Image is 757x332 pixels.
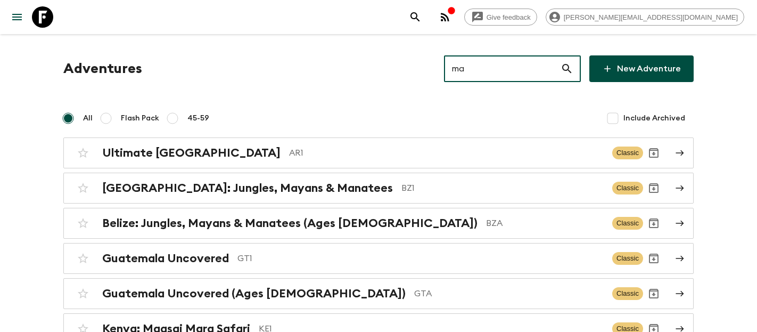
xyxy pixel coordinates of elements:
[546,9,744,26] div: [PERSON_NAME][EMAIL_ADDRESS][DOMAIN_NAME]
[63,173,694,204] a: [GEOGRAPHIC_DATA]: Jungles, Mayans & ManateesBZ1ClassicArchive
[612,182,643,195] span: Classic
[102,252,229,265] h2: Guatemala Uncovered
[63,58,142,79] h1: Adventures
[289,147,604,159] p: AR1
[558,13,744,21] span: [PERSON_NAME][EMAIL_ADDRESS][DOMAIN_NAME]
[121,113,159,124] span: Flash Pack
[83,113,93,124] span: All
[63,278,694,309] a: Guatemala Uncovered (Ages [DEMOGRAPHIC_DATA])GTAClassicArchive
[187,113,209,124] span: 45-59
[643,213,664,234] button: Archive
[444,54,561,84] input: e.g. AR1, Argentina
[63,137,694,168] a: Ultimate [GEOGRAPHIC_DATA]AR1ClassicArchive
[643,283,664,304] button: Archive
[643,142,664,164] button: Archive
[63,243,694,274] a: Guatemala UncoveredGT1ClassicArchive
[612,287,643,300] span: Classic
[481,13,537,21] span: Give feedback
[401,182,604,195] p: BZ1
[63,208,694,239] a: Belize: Jungles, Mayans & Manatees (Ages [DEMOGRAPHIC_DATA])BZAClassicArchive
[643,177,664,199] button: Archive
[405,6,426,28] button: search adventures
[643,248,664,269] button: Archive
[612,252,643,265] span: Classic
[589,55,694,82] a: New Adventure
[237,252,604,265] p: GT1
[6,6,28,28] button: menu
[414,287,604,300] p: GTA
[612,147,643,159] span: Classic
[102,216,478,230] h2: Belize: Jungles, Mayans & Manatees (Ages [DEMOGRAPHIC_DATA])
[612,217,643,230] span: Classic
[102,287,406,301] h2: Guatemala Uncovered (Ages [DEMOGRAPHIC_DATA])
[102,181,393,195] h2: [GEOGRAPHIC_DATA]: Jungles, Mayans & Manatees
[486,217,604,230] p: BZA
[464,9,537,26] a: Give feedback
[102,146,281,160] h2: Ultimate [GEOGRAPHIC_DATA]
[623,113,685,124] span: Include Archived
